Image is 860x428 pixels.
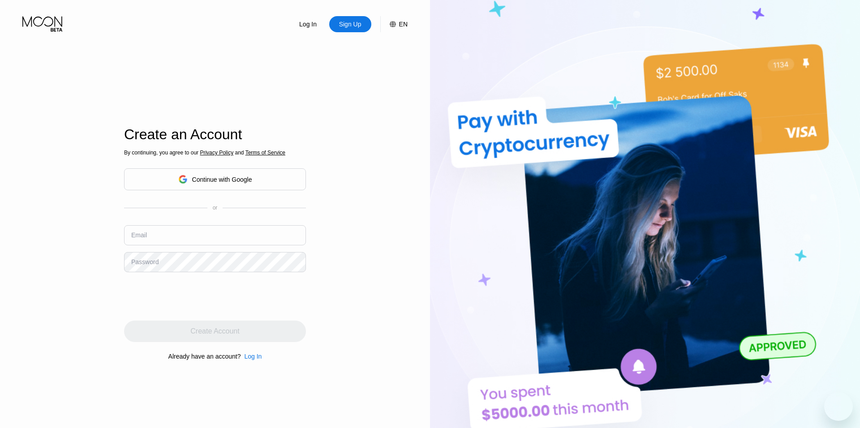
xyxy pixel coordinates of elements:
[192,176,252,183] div: Continue with Google
[399,21,408,28] div: EN
[380,16,408,32] div: EN
[824,392,853,421] iframe: Кнопка запуска окна обмена сообщениями
[329,16,371,32] div: Sign Up
[233,150,245,156] span: and
[200,150,233,156] span: Privacy Policy
[131,258,159,265] div: Password
[124,150,306,156] div: By continuing, you agree to our
[124,168,306,190] div: Continue with Google
[124,126,306,143] div: Create an Account
[131,231,147,239] div: Email
[168,353,241,360] div: Already have an account?
[338,20,362,29] div: Sign Up
[244,353,262,360] div: Log In
[124,279,260,314] iframe: reCAPTCHA
[287,16,329,32] div: Log In
[213,205,218,211] div: or
[241,353,262,360] div: Log In
[298,20,318,29] div: Log In
[245,150,285,156] span: Terms of Service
